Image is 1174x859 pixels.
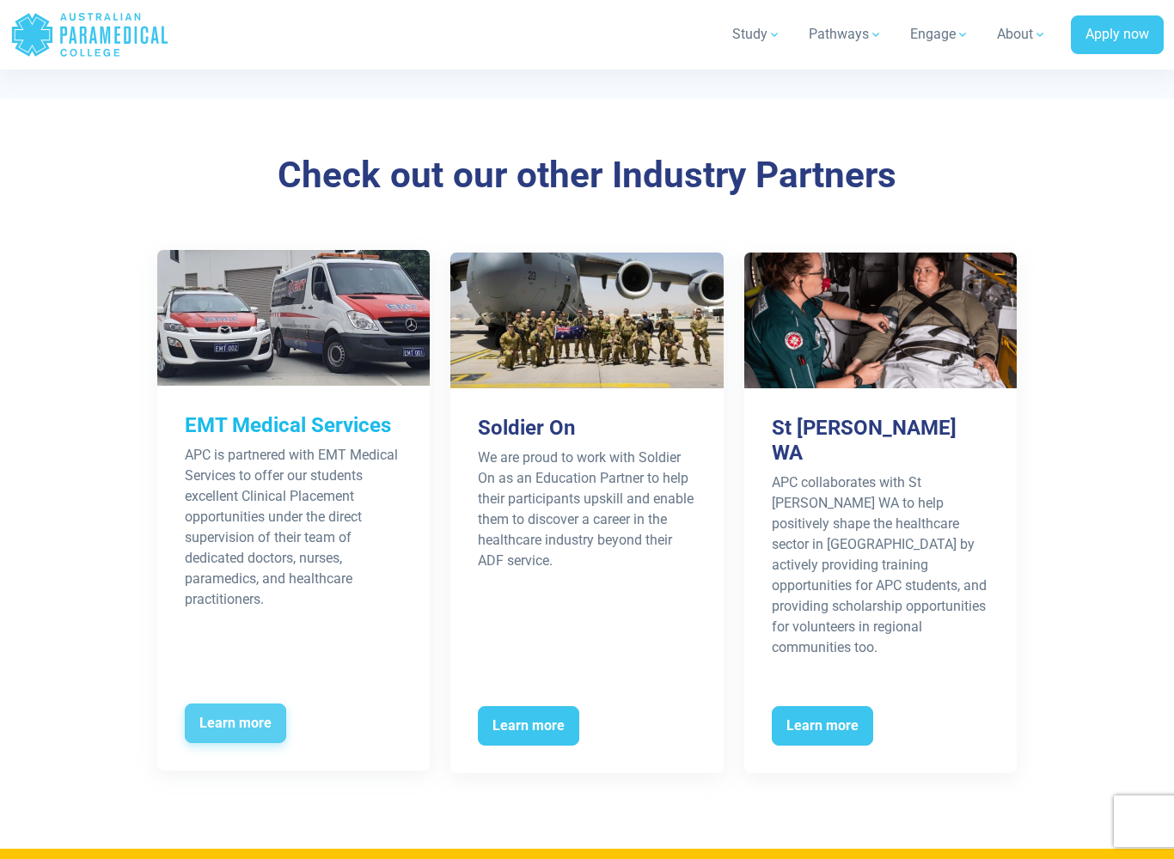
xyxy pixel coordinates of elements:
h3: EMT Medical Services [185,413,403,438]
a: Australian Paramedical College [10,7,169,63]
p: APC is partnered with EMT Medical Services to offer our students excellent Clinical Placement opp... [185,445,403,610]
img: Industry Partners – St John WA [744,253,1018,389]
h3: St [PERSON_NAME] WA [772,416,990,466]
h3: Soldier On [478,416,696,441]
a: Pathways [798,10,893,58]
a: Soldier On We are proud to work with Soldier On as an Education Partner to help their participant... [450,253,724,773]
h3: Check out our other Industry Partners [97,154,1078,198]
p: We are proud to work with Soldier On as an Education Partner to help their participants upskill a... [478,448,696,571]
img: Industry Partners – Soldier On [450,253,724,389]
span: Learn more [772,706,873,746]
a: About [987,10,1057,58]
p: APC collaborates with St [PERSON_NAME] WA to help positively shape the healthcare sector in [GEOG... [772,472,990,658]
span: Learn more [185,704,286,743]
a: Engage [900,10,980,58]
span: Learn more [478,706,579,746]
a: Study [722,10,792,58]
a: St [PERSON_NAME] WA APC collaborates with St [PERSON_NAME] WA to help positively shape the health... [744,253,1018,773]
a: EMT Medical Services APC is partnered with EMT Medical Services to offer our students excellent C... [157,250,431,771]
a: Apply now [1071,15,1164,55]
img: Industry Partners – EMT Medical Services [157,250,431,387]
